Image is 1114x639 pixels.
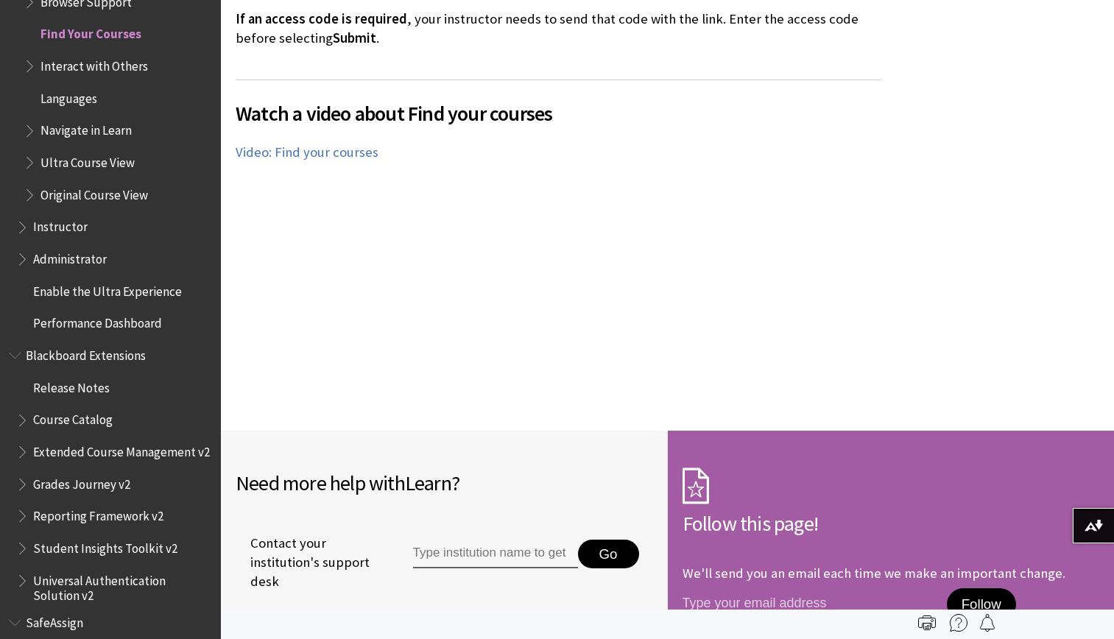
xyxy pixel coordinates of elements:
[236,144,378,161] a: Video: Find your courses
[683,565,1065,582] p: We'll send you an email each time we make an important change.
[236,10,407,27] span: If an access code is required
[33,375,110,395] span: Release Notes
[26,610,83,630] span: SafeAssign
[950,614,967,632] img: More help
[40,150,135,170] span: Ultra Course View
[236,98,881,129] span: Watch a video about Find your courses
[40,119,132,138] span: Navigate in Learn
[947,588,1016,621] button: Follow
[33,279,182,299] span: Enable the Ultra Experience
[236,534,379,592] span: Contact your institution's support desk
[405,470,451,496] span: Learn
[40,54,148,74] span: Interact with Others
[40,22,141,42] span: Find Your Courses
[33,536,177,556] span: Student Insights Toolkit v2
[40,86,97,106] span: Languages
[33,472,130,492] span: Grades Journey v2
[33,311,162,331] span: Performance Dashboard
[683,467,709,504] img: Subscription Icon
[979,614,996,632] img: Follow this page
[40,183,148,202] span: Original Course View
[236,467,653,498] h2: Need more help with ?
[683,508,1100,539] h2: Follow this page!
[333,29,376,46] span: Submit
[26,343,146,363] span: Blackboard Extensions
[578,540,639,569] button: Go
[33,247,107,266] span: Administrator
[683,588,947,619] input: email address
[413,540,578,569] input: Type institution name to get support
[33,439,210,459] span: Extended Course Management v2
[33,215,88,235] span: Instructor
[33,504,163,523] span: Reporting Framework v2
[33,568,211,603] span: Universal Authentication Solution v2
[236,10,881,48] p: , your instructor needs to send that code with the link. Enter the access code before selecting .
[918,614,936,632] img: Print
[9,343,212,603] nav: Book outline for Blackboard Extensions
[33,408,113,428] span: Course Catalog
